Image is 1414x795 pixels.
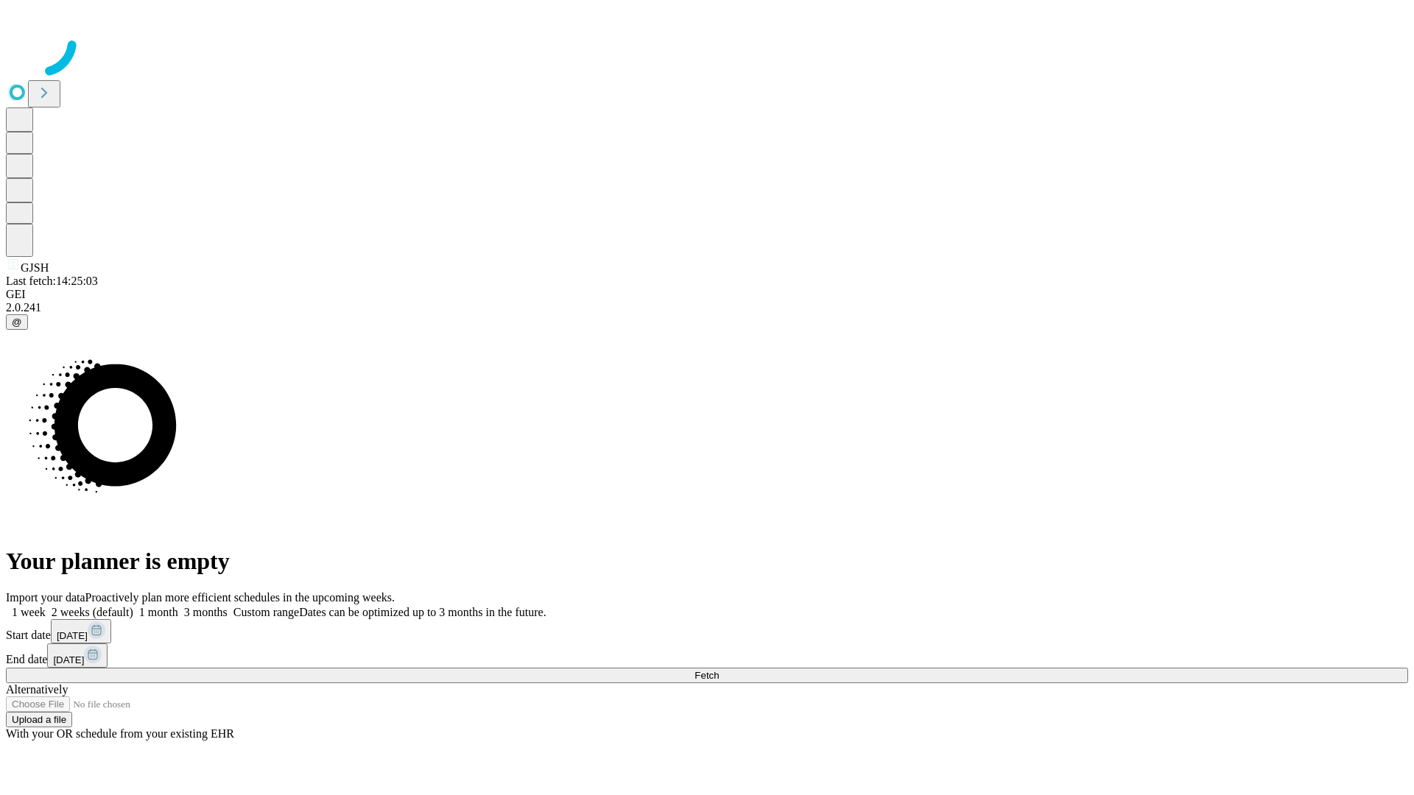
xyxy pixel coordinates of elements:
[47,643,108,668] button: [DATE]
[6,712,72,727] button: Upload a file
[6,314,28,330] button: @
[6,548,1408,575] h1: Your planner is empty
[6,683,68,696] span: Alternatively
[12,606,46,618] span: 1 week
[694,670,719,681] span: Fetch
[12,317,22,328] span: @
[52,606,133,618] span: 2 weeks (default)
[6,301,1408,314] div: 2.0.241
[6,288,1408,301] div: GEI
[6,727,234,740] span: With your OR schedule from your existing EHR
[299,606,546,618] span: Dates can be optimized up to 3 months in the future.
[6,275,98,287] span: Last fetch: 14:25:03
[21,261,49,274] span: GJSH
[53,654,84,665] span: [DATE]
[57,630,88,641] span: [DATE]
[184,606,228,618] span: 3 months
[6,643,1408,668] div: End date
[85,591,395,604] span: Proactively plan more efficient schedules in the upcoming weeks.
[139,606,178,618] span: 1 month
[233,606,299,618] span: Custom range
[6,668,1408,683] button: Fetch
[6,619,1408,643] div: Start date
[6,591,85,604] span: Import your data
[51,619,111,643] button: [DATE]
